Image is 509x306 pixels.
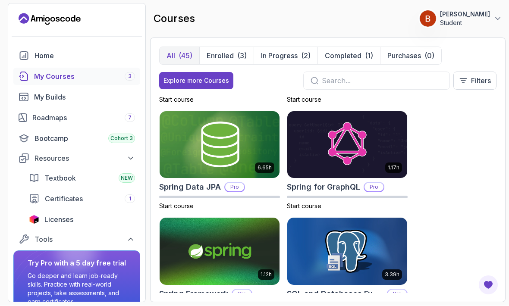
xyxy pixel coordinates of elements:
[207,51,234,61] p: Enrolled
[32,113,135,123] div: Roadmaps
[24,211,140,228] a: licenses
[163,77,229,85] div: Explore more Courses
[13,232,140,247] button: Tools
[29,215,39,224] img: jetbrains icon
[254,47,317,65] button: In Progress(2)
[179,51,192,61] div: (45)
[287,288,383,300] h2: SQL and Databases Fundamentals
[364,183,383,192] p: Pro
[110,135,133,142] span: Cohort 3
[424,51,434,61] div: (0)
[453,72,496,90] button: Filters
[159,288,228,300] h2: Spring Framework
[45,194,83,204] span: Certificates
[13,89,140,106] a: builds
[261,51,298,61] p: In Progress
[440,10,490,19] p: [PERSON_NAME]
[365,51,373,61] div: (1)
[387,51,421,61] p: Purchases
[13,151,140,166] button: Resources
[24,170,140,187] a: textbook
[34,72,135,82] div: My Courses
[287,181,360,194] h2: Spring for GraphQL
[237,51,247,61] div: (3)
[24,190,140,208] a: certificates
[261,272,272,278] p: 1.12h
[287,218,407,285] img: SQL and Databases Fundamentals card
[388,165,399,172] p: 1.17h
[34,92,135,103] div: My Builds
[13,47,140,65] a: home
[317,47,380,65] button: Completed(1)
[440,19,490,28] p: Student
[419,10,502,28] button: user profile image[PERSON_NAME]Student
[35,134,135,144] div: Bootcamp
[301,51,311,61] div: (2)
[160,47,199,65] button: All(45)
[325,51,361,61] p: Completed
[35,234,135,245] div: Tools
[129,196,131,203] span: 1
[385,272,399,278] p: 3.39h
[388,290,407,299] p: Pro
[159,203,194,210] span: Start course
[258,165,272,172] p: 6.65h
[225,183,244,192] p: Pro
[471,76,491,86] p: Filters
[199,47,254,65] button: Enrolled(3)
[19,12,81,26] a: Landing page
[287,96,321,103] span: Start course
[287,203,321,210] span: Start course
[380,47,441,65] button: Purchases(0)
[478,275,499,296] button: Open Feedback Button
[35,51,135,61] div: Home
[154,12,195,26] h2: courses
[159,181,221,194] h2: Spring Data JPA
[13,109,140,127] a: roadmaps
[13,68,140,85] a: courses
[128,115,132,122] span: 7
[420,11,436,27] img: user profile image
[322,76,443,86] input: Search...
[35,153,135,164] div: Resources
[159,96,194,103] span: Start course
[160,218,280,285] img: Spring Framework card
[13,130,140,147] a: bootcamp
[159,72,233,90] button: Explore more Courses
[44,173,76,184] span: Textbook
[121,175,133,182] span: NEW
[167,51,175,61] p: All
[233,290,251,299] p: Pro
[128,73,132,80] span: 3
[44,215,73,225] span: Licenses
[160,112,280,179] img: Spring Data JPA card
[287,112,407,179] img: Spring for GraphQL card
